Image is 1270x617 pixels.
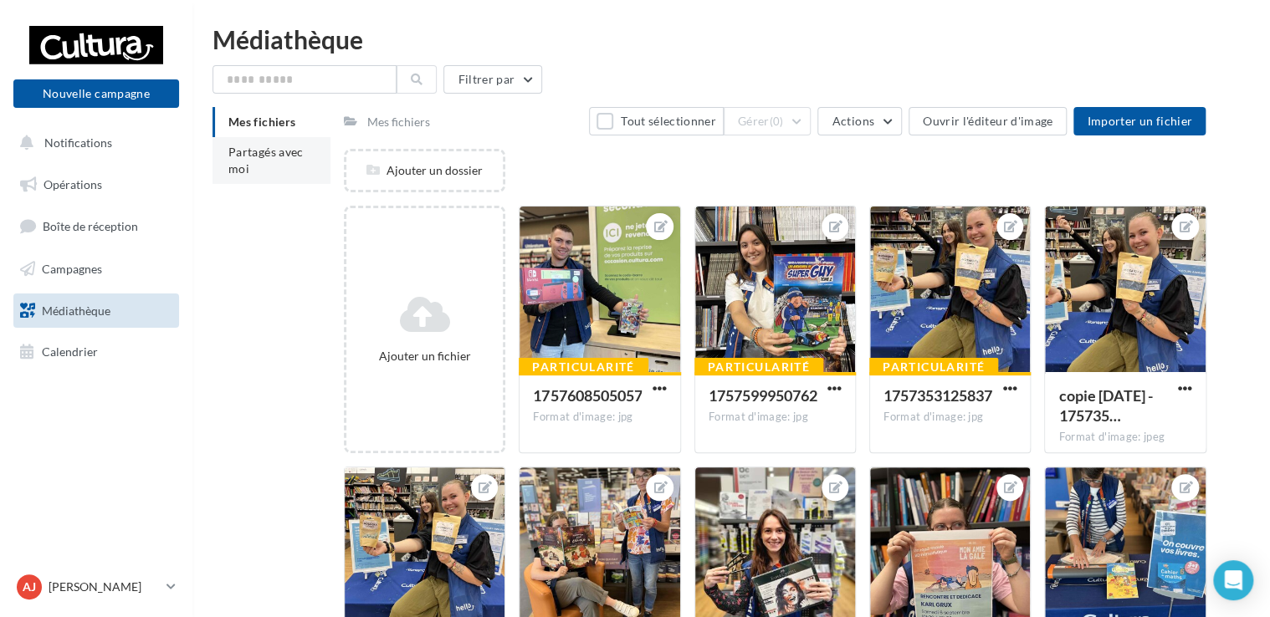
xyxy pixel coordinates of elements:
span: Opérations [44,177,102,191]
button: Tout sélectionner [589,107,723,135]
div: Mes fichiers [367,114,430,130]
a: Boîte de réception [10,208,182,244]
span: Calendrier [42,344,98,359]
span: 1757608505057 [533,386,642,405]
div: Format d'image: jpg [709,410,842,425]
a: Médiathèque [10,293,182,329]
a: Calendrier [10,334,182,370]
button: Nouvelle campagne [13,79,179,108]
div: Particularité [694,358,823,376]
span: 1757599950762 [709,386,817,405]
button: Actions [817,107,901,135]
a: AJ [PERSON_NAME] [13,571,179,603]
div: Particularité [519,358,648,376]
div: Open Intercom Messenger [1213,560,1253,600]
span: Campagnes [42,262,102,276]
span: copie 08-09-2025 - 1757352456538 [1058,386,1152,425]
span: Notifications [44,135,112,150]
a: Opérations [10,167,182,202]
button: Notifications [10,125,176,161]
span: Boîte de réception [43,219,138,233]
span: Actions [832,114,873,128]
div: Particularité [869,358,998,376]
span: Médiathèque [42,303,110,317]
span: Partagés avec moi [228,145,304,176]
div: Ajouter un fichier [353,348,496,365]
button: Gérer(0) [724,107,812,135]
div: Ajouter un dossier [346,162,503,179]
span: Mes fichiers [228,115,295,129]
p: [PERSON_NAME] [49,579,160,595]
button: Ouvrir l'éditeur d'image [909,107,1067,135]
div: Médiathèque [213,27,1250,52]
div: Format d'image: jpg [533,410,666,425]
div: Format d'image: jpeg [1058,430,1191,445]
span: 1757353125837 [883,386,992,405]
div: Format d'image: jpg [883,410,1017,425]
button: Filtrer par [443,65,542,94]
a: Campagnes [10,252,182,287]
span: (0) [770,115,784,128]
button: Importer un fichier [1073,107,1206,135]
span: Importer un fichier [1087,114,1192,128]
span: AJ [23,579,36,595]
